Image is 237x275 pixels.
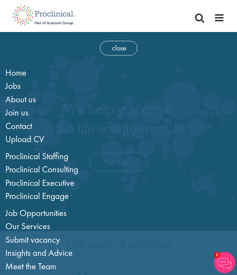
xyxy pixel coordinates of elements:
a: About us [5,93,36,105]
a: Insights and Advice [5,247,73,259]
a: Jobs [5,80,21,92]
a: Proclinical Engage [5,190,69,202]
span: 1 [214,252,220,258]
a: Our Services [5,220,50,232]
span: close [100,41,137,55]
a: Proclinical Staffing [5,150,68,162]
a: Proclinical Consulting [5,163,78,175]
a: Submit vacancy [5,234,60,246]
img: Chatbot [214,252,235,273]
a: Job Opportunities [5,207,67,219]
a: Upload CV [5,133,44,145]
a: Proclinical Executive [5,177,74,189]
a: Join us [5,107,28,118]
a: Home [5,67,26,79]
a: Meet the Team [5,260,56,272]
a: Contact [5,120,32,132]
